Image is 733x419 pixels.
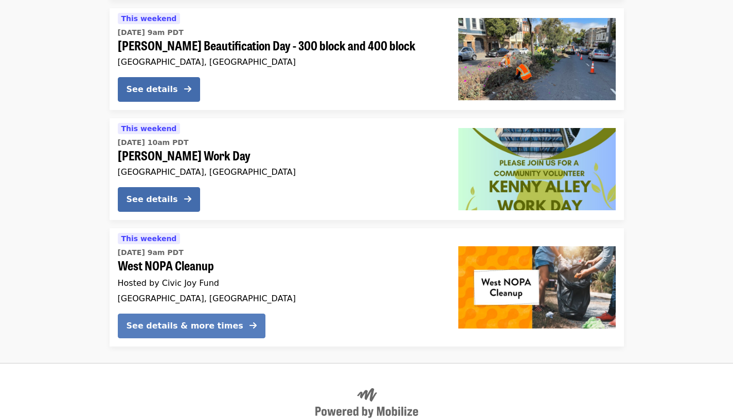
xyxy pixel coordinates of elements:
[127,320,243,332] div: See details & more times
[110,228,624,347] a: See details for "West NOPA Cleanup"
[121,234,177,243] span: This weekend
[458,128,616,210] img: Kenny Alley Work Day organized by SF Public Works
[249,321,257,331] i: arrow-right icon
[110,8,624,110] a: See details for "Guerrero Beautification Day - 300 block and 400 block"
[127,193,178,206] div: See details
[118,27,184,38] time: [DATE] 9am PDT
[118,57,442,67] div: [GEOGRAPHIC_DATA], [GEOGRAPHIC_DATA]
[184,84,191,94] i: arrow-right icon
[118,247,184,258] time: [DATE] 9am PDT
[118,77,200,102] button: See details
[118,38,442,53] span: [PERSON_NAME] Beautification Day - 300 block and 400 block
[118,294,442,303] div: [GEOGRAPHIC_DATA], [GEOGRAPHIC_DATA]
[184,194,191,204] i: arrow-right icon
[127,83,178,96] div: See details
[315,388,418,418] img: Powered by Mobilize
[118,137,189,148] time: [DATE] 10am PDT
[110,118,624,220] a: See details for "Kenny Alley Work Day"
[118,278,219,288] span: Hosted by Civic Joy Fund
[121,14,177,23] span: This weekend
[118,167,442,177] div: [GEOGRAPHIC_DATA], [GEOGRAPHIC_DATA]
[118,187,200,212] button: See details
[118,148,442,163] span: [PERSON_NAME] Work Day
[118,314,265,338] button: See details & more times
[458,246,616,329] img: West NOPA Cleanup organized by Civic Joy Fund
[121,124,177,133] span: This weekend
[118,258,442,273] span: West NOPA Cleanup
[458,18,616,100] img: Guerrero Beautification Day - 300 block and 400 block organized by SF Public Works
